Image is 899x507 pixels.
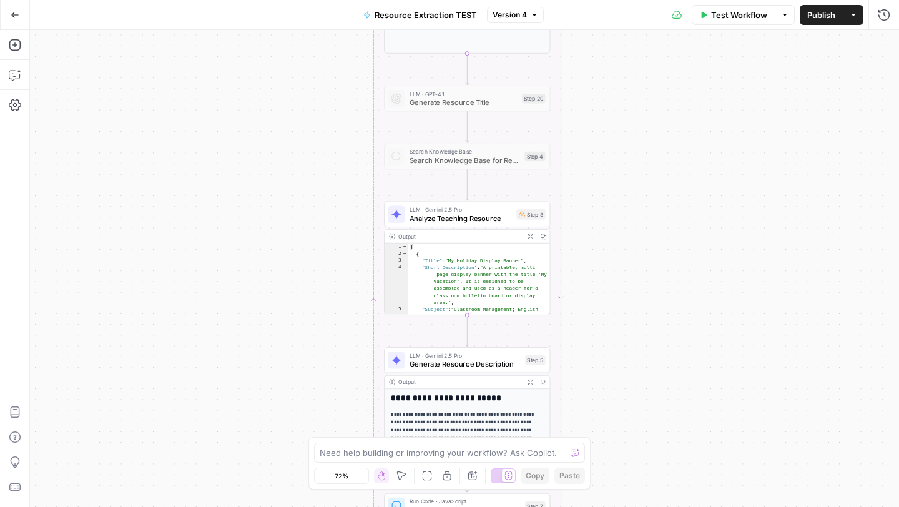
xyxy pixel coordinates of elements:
[493,9,527,21] span: Version 4
[385,257,408,264] div: 3
[385,306,408,320] div: 5
[410,205,513,214] span: LLM · Gemini 2.5 Pro
[554,468,585,484] button: Paste
[800,5,843,25] button: Publish
[410,155,521,165] span: Search Knowledge Base for Resource
[524,152,545,161] div: Step 4
[466,461,469,492] g: Edge from step_5 to step_7
[410,97,518,107] span: Generate Resource Title
[385,250,408,257] div: 2
[410,358,521,369] span: Generate Resource Description
[385,244,408,250] div: 1
[466,315,469,347] g: Edge from step_3 to step_5
[384,144,550,169] div: Search Knowledge BaseSearch Knowledge Base for ResourceStep 4
[398,378,521,386] div: Output
[807,9,835,21] span: Publish
[410,147,521,156] span: Search Knowledge Base
[384,202,550,315] div: LLM · Gemini 2.5 ProAnalyze Teaching ResourceStep 3Output[ { "Title":"My Holiday Display Banner",...
[521,468,549,484] button: Copy
[559,470,580,481] span: Paste
[402,250,408,257] span: Toggle code folding, rows 2 through 39
[384,86,550,111] div: LLM · GPT-4.1Generate Resource TitleStep 20
[410,89,518,98] span: LLM · GPT-4.1
[466,54,469,85] g: Edge from step_21 to step_20
[466,169,469,200] g: Edge from step_4 to step_3
[402,244,408,250] span: Toggle code folding, rows 1 through 40
[466,111,469,142] g: Edge from step_20 to step_4
[375,9,477,21] span: Resource Extraction TEST
[692,5,775,25] button: Test Workflow
[487,7,544,23] button: Version 4
[410,351,521,360] span: LLM · Gemini 2.5 Pro
[711,9,767,21] span: Test Workflow
[522,94,546,103] div: Step 20
[410,213,513,224] span: Analyze Teaching Resource
[398,232,521,241] div: Output
[526,470,544,481] span: Copy
[335,471,348,481] span: 72%
[516,209,545,220] div: Step 3
[385,264,408,306] div: 4
[356,5,484,25] button: Resource Extraction TEST
[410,497,521,506] span: Run Code · JavaScript
[525,355,546,365] div: Step 5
